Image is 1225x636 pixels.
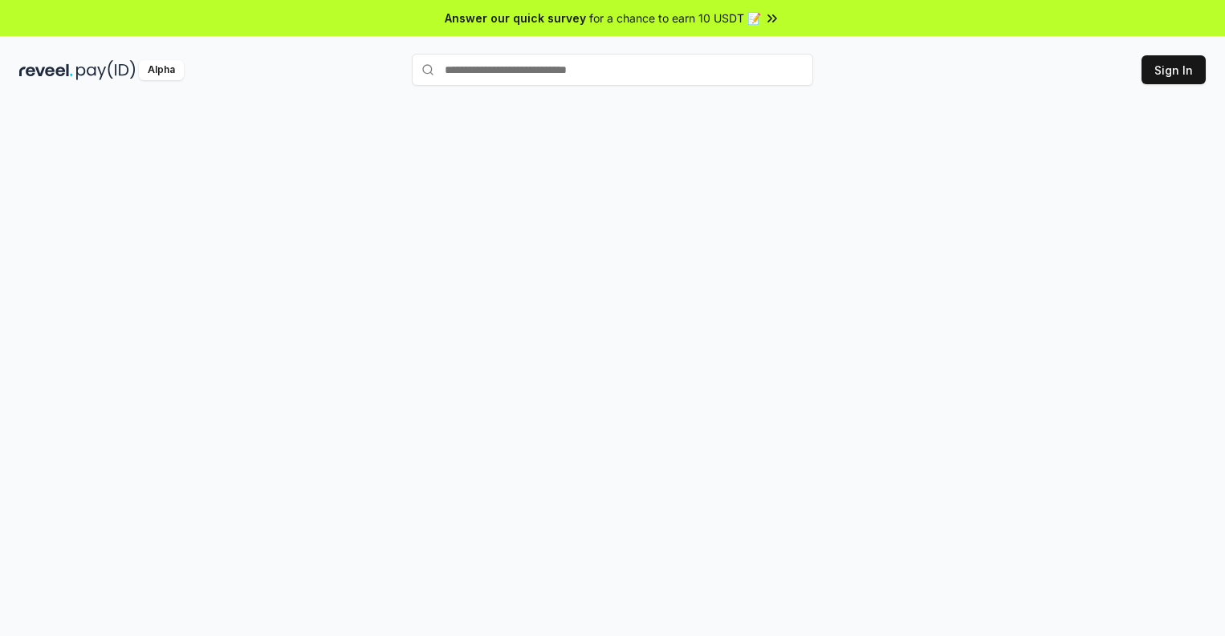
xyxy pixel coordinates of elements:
[1142,55,1206,84] button: Sign In
[19,60,73,80] img: reveel_dark
[76,60,136,80] img: pay_id
[139,60,184,80] div: Alpha
[589,10,761,26] span: for a chance to earn 10 USDT 📝
[445,10,586,26] span: Answer our quick survey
